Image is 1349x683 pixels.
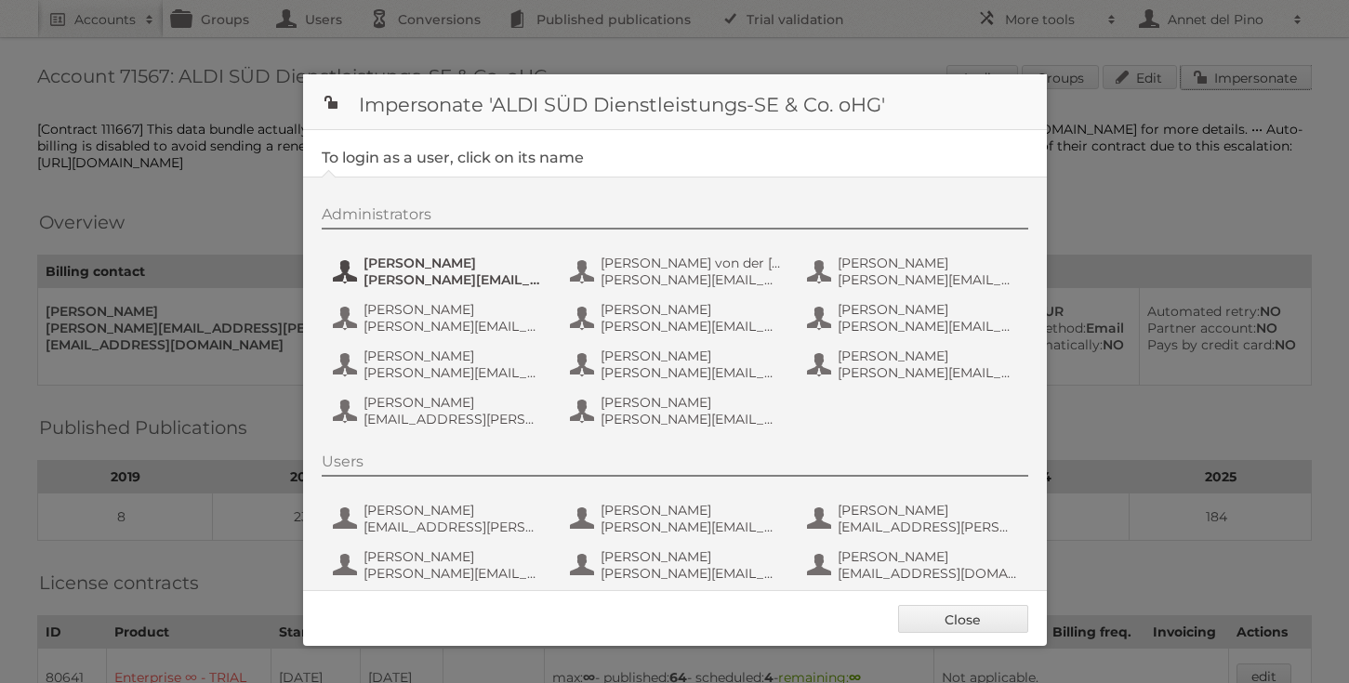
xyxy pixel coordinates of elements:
[601,548,781,565] span: [PERSON_NAME]
[838,364,1018,381] span: [PERSON_NAME][EMAIL_ADDRESS][PERSON_NAME][DOMAIN_NAME]
[303,74,1047,130] h1: Impersonate 'ALDI SÜD Dienstleistungs-SE & Co. oHG'
[838,255,1018,271] span: [PERSON_NAME]
[601,364,781,381] span: [PERSON_NAME][EMAIL_ADDRESS][DOMAIN_NAME]
[601,348,781,364] span: [PERSON_NAME]
[331,500,549,537] button: [PERSON_NAME] [EMAIL_ADDRESS][PERSON_NAME][DOMAIN_NAME]
[568,346,787,383] button: [PERSON_NAME] [PERSON_NAME][EMAIL_ADDRESS][DOMAIN_NAME]
[364,502,544,519] span: [PERSON_NAME]
[331,546,549,584] button: [PERSON_NAME] [PERSON_NAME][EMAIL_ADDRESS][PERSON_NAME][DOMAIN_NAME]
[364,565,544,582] span: [PERSON_NAME][EMAIL_ADDRESS][PERSON_NAME][DOMAIN_NAME]
[364,411,544,427] span: [EMAIL_ADDRESS][PERSON_NAME][DOMAIN_NAME]
[601,394,781,411] span: [PERSON_NAME]
[838,548,1018,565] span: [PERSON_NAME]
[601,301,781,318] span: [PERSON_NAME]
[838,271,1018,288] span: [PERSON_NAME][EMAIL_ADDRESS][PERSON_NAME][DOMAIN_NAME]
[322,453,1028,477] div: Users
[364,318,544,335] span: [PERSON_NAME][EMAIL_ADDRESS][PERSON_NAME][DOMAIN_NAME]
[838,565,1018,582] span: [EMAIL_ADDRESS][DOMAIN_NAME]
[331,346,549,383] button: [PERSON_NAME] [PERSON_NAME][EMAIL_ADDRESS][DOMAIN_NAME]
[568,299,787,336] button: [PERSON_NAME] [PERSON_NAME][EMAIL_ADDRESS][PERSON_NAME][DOMAIN_NAME]
[364,255,544,271] span: [PERSON_NAME]
[805,546,1024,584] button: [PERSON_NAME] [EMAIL_ADDRESS][DOMAIN_NAME]
[601,318,781,335] span: [PERSON_NAME][EMAIL_ADDRESS][PERSON_NAME][DOMAIN_NAME]
[364,364,544,381] span: [PERSON_NAME][EMAIL_ADDRESS][DOMAIN_NAME]
[331,299,549,336] button: [PERSON_NAME] [PERSON_NAME][EMAIL_ADDRESS][PERSON_NAME][DOMAIN_NAME]
[364,394,544,411] span: [PERSON_NAME]
[838,502,1018,519] span: [PERSON_NAME]
[601,565,781,582] span: [PERSON_NAME][EMAIL_ADDRESS][PERSON_NAME][DOMAIN_NAME]
[601,255,781,271] span: [PERSON_NAME] von der [PERSON_NAME]
[568,253,787,290] button: [PERSON_NAME] von der [PERSON_NAME] [PERSON_NAME][EMAIL_ADDRESS][DOMAIN_NAME]
[364,519,544,535] span: [EMAIL_ADDRESS][PERSON_NAME][DOMAIN_NAME]
[331,253,549,290] button: [PERSON_NAME] [PERSON_NAME][EMAIL_ADDRESS][DOMAIN_NAME]
[898,605,1028,633] a: Close
[805,500,1024,537] button: [PERSON_NAME] [EMAIL_ADDRESS][PERSON_NAME][DOMAIN_NAME]
[805,253,1024,290] button: [PERSON_NAME] [PERSON_NAME][EMAIL_ADDRESS][PERSON_NAME][DOMAIN_NAME]
[331,392,549,429] button: [PERSON_NAME] [EMAIL_ADDRESS][PERSON_NAME][DOMAIN_NAME]
[364,301,544,318] span: [PERSON_NAME]
[364,271,544,288] span: [PERSON_NAME][EMAIL_ADDRESS][DOMAIN_NAME]
[322,205,1028,230] div: Administrators
[601,502,781,519] span: [PERSON_NAME]
[568,392,787,429] button: [PERSON_NAME] [PERSON_NAME][EMAIL_ADDRESS][PERSON_NAME][DOMAIN_NAME]
[838,348,1018,364] span: [PERSON_NAME]
[805,346,1024,383] button: [PERSON_NAME] [PERSON_NAME][EMAIL_ADDRESS][PERSON_NAME][DOMAIN_NAME]
[838,318,1018,335] span: [PERSON_NAME][EMAIL_ADDRESS][DOMAIN_NAME]
[601,271,781,288] span: [PERSON_NAME][EMAIL_ADDRESS][DOMAIN_NAME]
[322,149,584,166] legend: To login as a user, click on its name
[601,411,781,427] span: [PERSON_NAME][EMAIL_ADDRESS][PERSON_NAME][DOMAIN_NAME]
[568,500,787,537] button: [PERSON_NAME] [PERSON_NAME][EMAIL_ADDRESS][PERSON_NAME][DOMAIN_NAME]
[364,548,544,565] span: [PERSON_NAME]
[805,299,1024,336] button: [PERSON_NAME] [PERSON_NAME][EMAIL_ADDRESS][DOMAIN_NAME]
[838,519,1018,535] span: [EMAIL_ADDRESS][PERSON_NAME][DOMAIN_NAME]
[364,348,544,364] span: [PERSON_NAME]
[601,519,781,535] span: [PERSON_NAME][EMAIL_ADDRESS][PERSON_NAME][DOMAIN_NAME]
[838,301,1018,318] span: [PERSON_NAME]
[568,546,787,584] button: [PERSON_NAME] [PERSON_NAME][EMAIL_ADDRESS][PERSON_NAME][DOMAIN_NAME]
